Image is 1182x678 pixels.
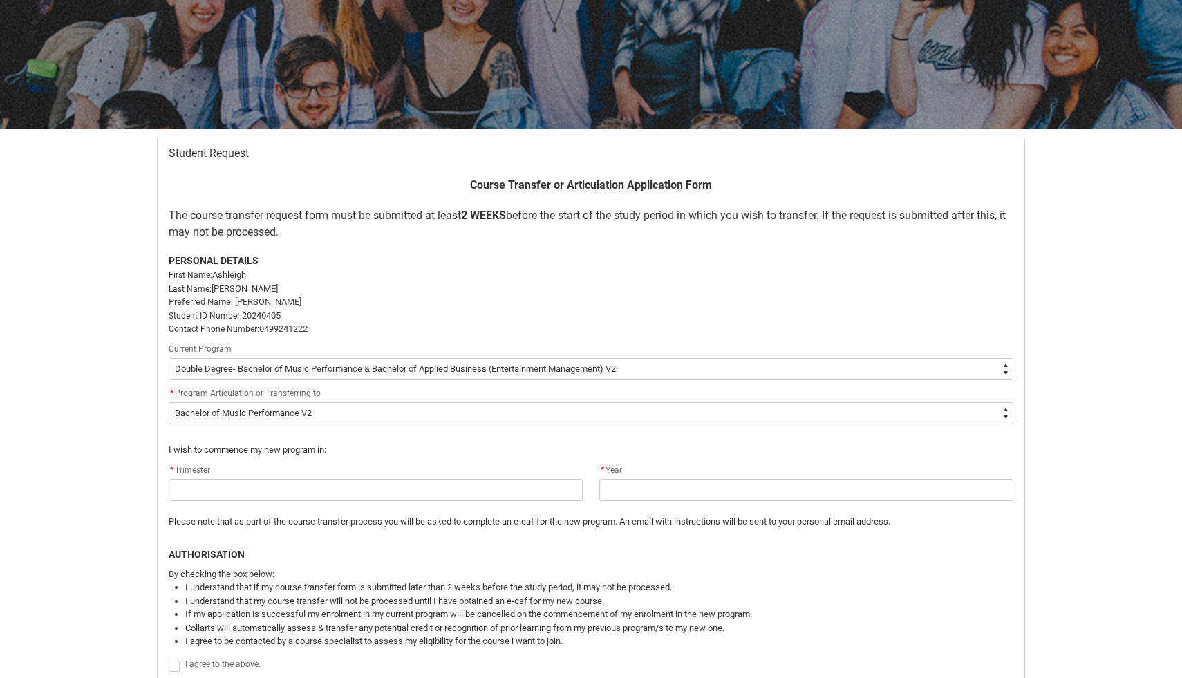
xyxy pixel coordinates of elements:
[185,634,1013,648] li: I agree to be contacted by a course specialist to assess my eligibility for the course i want to ...
[169,309,1013,323] p: 20240405
[169,209,461,222] span: The course transfer request form must be submitted at least
[169,311,242,321] span: Student ID Number:
[169,284,212,294] span: Last Name:
[599,465,622,475] span: Year
[169,296,301,307] span: Preferred Name: [PERSON_NAME]
[169,465,210,475] span: Trimester
[170,388,173,398] abbr: required
[185,659,261,669] span: I agree to the above.
[259,323,308,334] span: 0499241222
[169,282,1013,296] p: [PERSON_NAME]
[169,515,1013,529] p: Please note that as part of the course transfer process you will be asked to complete an e-caf fo...
[169,147,249,160] span: Student Request
[601,465,604,475] abbr: required
[470,178,712,191] strong: Course Transfer or Articulation Application Form
[169,270,212,280] span: First Name:
[169,324,259,334] span: Contact Phone Number:
[169,255,259,266] strong: PERSONAL DETAILS
[169,209,1006,238] span: before the start of the study period in which you wish to transfer. If the request is submitted a...
[185,621,1013,635] li: Collarts will automatically assess & transfer any potential credit or recognition of prior learni...
[175,388,321,398] span: Program Articulation or Transferring to
[169,567,1013,581] p: By checking the box below:
[185,594,1013,608] li: I understand that my course transfer will not be processed until I have obtained an e-caf for my ...
[461,209,506,222] strong: 2 WEEKS
[170,465,173,475] abbr: required
[169,549,245,560] b: AUTHORISATION
[185,608,1013,621] li: If my application is successful my enrolment in my current program will be cancelled on the comme...
[169,443,1013,457] p: I wish to commence my new program in:
[185,581,1013,594] li: I understand that if my course transfer form is submitted later than 2 weeks before the study per...
[169,268,1013,282] p: Ashleigh
[169,344,232,354] span: Current Program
